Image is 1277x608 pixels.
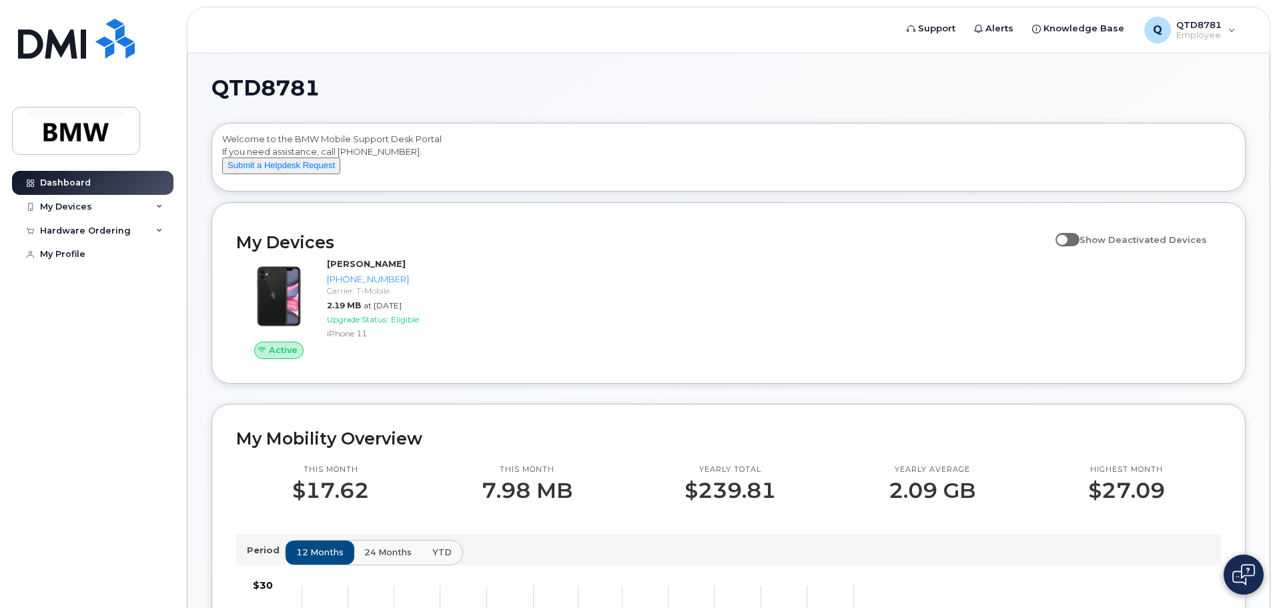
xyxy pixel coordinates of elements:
a: Submit a Helpdesk Request [222,160,340,170]
p: $27.09 [1088,479,1165,503]
span: 2.19 MB [327,300,361,310]
strong: [PERSON_NAME] [327,258,406,269]
p: 7.98 MB [482,479,572,503]
div: [PHONE_NUMBER] [327,273,465,286]
div: Welcome to the BMW Mobile Support Desk Portal If you need assistance, call [PHONE_NUMBER]. [222,133,1235,186]
h2: My Devices [236,232,1049,252]
p: Yearly average [889,465,975,475]
span: QTD8781 [211,78,320,98]
input: Show Deactivated Devices [1055,227,1066,238]
p: Yearly total [685,465,776,475]
p: Period [247,544,285,557]
img: iPhone_11.jpg [247,264,311,328]
div: iPhone 11 [327,328,465,339]
tspan: $30 [253,579,273,591]
p: Highest month [1088,465,1165,475]
span: YTD [432,546,452,559]
span: Upgrade Status: [327,314,388,324]
p: This month [292,465,369,475]
h2: My Mobility Overview [236,428,1221,448]
span: Eligible [391,314,419,324]
p: $239.81 [685,479,776,503]
p: $17.62 [292,479,369,503]
p: This month [482,465,572,475]
div: Carrier: T-Mobile [327,285,465,296]
span: Active [269,344,298,356]
button: Submit a Helpdesk Request [222,158,340,174]
span: 24 months [364,546,412,559]
span: Show Deactivated Devices [1080,234,1207,245]
a: Active[PERSON_NAME][PHONE_NUMBER]Carrier: T-Mobile2.19 MBat [DATE]Upgrade Status:EligibleiPhone 11 [236,258,470,359]
span: at [DATE] [364,300,402,310]
img: Open chat [1232,564,1255,585]
p: 2.09 GB [889,479,975,503]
